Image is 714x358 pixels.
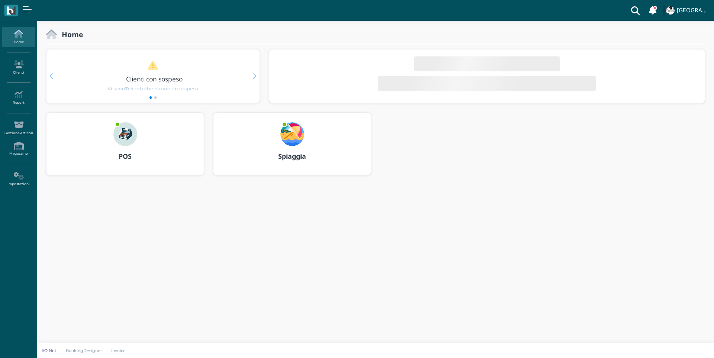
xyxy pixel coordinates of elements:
a: ... [GEOGRAPHIC_DATA] [665,1,710,19]
a: Clienti [2,57,35,78]
b: POS [119,152,132,161]
a: Gestione Articoli [2,118,35,138]
h2: Home [57,30,83,38]
a: ... Spiaggia [213,112,371,184]
iframe: Help widget launcher [661,335,708,352]
a: Impostazioni [2,169,35,189]
span: Vi sono clienti che hanno un sospeso [107,85,198,92]
a: Magazzino [2,139,35,159]
img: logo [7,6,15,15]
a: Home [2,27,35,47]
div: 1 / 2 [46,49,260,103]
a: Clienti con sospeso Vi sono7clienti che hanno un sospeso [61,60,245,92]
b: Spiaggia [278,152,306,161]
b: 7 [125,86,128,91]
a: ... POS [46,112,204,184]
img: ... [280,122,304,146]
h3: Clienti con sospeso [62,75,247,83]
h4: [GEOGRAPHIC_DATA] [677,7,710,14]
a: Report [2,88,35,108]
img: ... [113,122,137,146]
div: Next slide [253,74,256,79]
div: Previous slide [49,74,53,79]
img: ... [666,6,674,14]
